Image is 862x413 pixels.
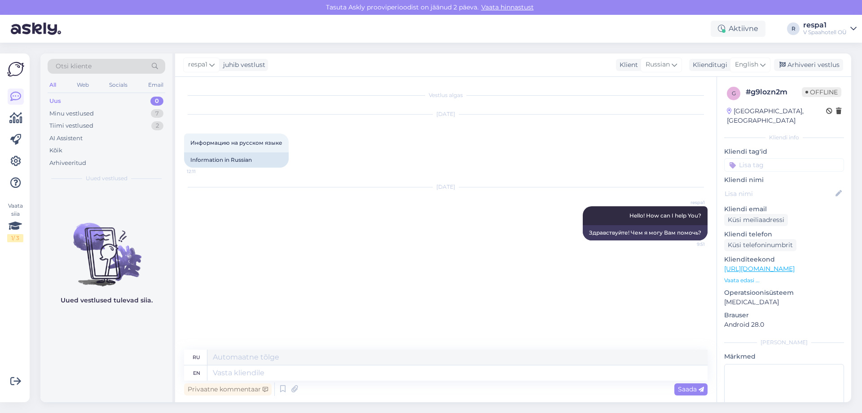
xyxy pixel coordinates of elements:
span: Uued vestlused [86,174,128,182]
div: [DATE] [184,110,708,118]
div: Arhiveeritud [49,159,86,168]
span: Hello! How can I help You? [629,212,701,219]
div: 7 [151,109,163,118]
input: Lisa tag [724,158,844,172]
div: Здравствуйте! Чем я могу Вам помочь? [583,225,708,240]
div: 0 [150,97,163,106]
span: Saada [678,385,704,393]
p: Kliendi telefon [724,230,844,239]
span: respa1 [188,60,207,70]
img: Askly Logo [7,61,24,78]
div: Kliendi info [724,133,844,142]
div: [DATE] [184,183,708,191]
span: Информацию на русском языке [190,139,282,146]
div: Minu vestlused [49,109,94,118]
div: [PERSON_NAME] [724,338,844,346]
p: Operatsioonisüsteem [724,288,844,298]
span: Offline [802,87,841,97]
p: Uued vestlused tulevad siia. [61,296,153,305]
div: V Spaahotell OÜ [803,29,847,36]
div: Aktiivne [711,21,765,37]
a: [URL][DOMAIN_NAME] [724,265,795,273]
div: Küsi meiliaadressi [724,214,788,226]
div: Privaatne kommentaar [184,383,272,395]
div: Vestlus algas [184,91,708,99]
div: Uus [49,97,61,106]
div: Klienditugi [689,60,727,70]
div: en [193,365,200,381]
div: respa1 [803,22,847,29]
p: [MEDICAL_DATA] [724,298,844,307]
div: Web [75,79,91,91]
div: 2 [151,121,163,130]
div: Socials [107,79,129,91]
div: Arhiveeri vestlus [774,59,843,71]
input: Lisa nimi [725,189,834,199]
span: respa1 [671,199,705,206]
img: No chats [40,207,172,288]
div: juhib vestlust [220,60,265,70]
div: Küsi telefoninumbrit [724,239,796,251]
div: Klient [616,60,638,70]
p: Kliendi nimi [724,175,844,185]
div: # g9lozn2m [746,87,802,98]
p: Kliendi tag'id [724,147,844,156]
span: 12:11 [187,168,220,175]
span: g [732,90,736,97]
div: Tiimi vestlused [49,121,93,130]
div: 1 / 3 [7,234,23,242]
p: Märkmed [724,352,844,361]
div: AI Assistent [49,134,83,143]
p: Android 28.0 [724,320,844,329]
p: Brauser [724,311,844,320]
div: Vaata siia [7,202,23,242]
p: Klienditeekond [724,255,844,264]
span: 9:51 [671,241,705,248]
span: Russian [646,60,670,70]
div: ru [193,350,200,365]
a: Vaata hinnastust [479,3,537,11]
div: R [787,22,800,35]
span: English [735,60,758,70]
div: [GEOGRAPHIC_DATA], [GEOGRAPHIC_DATA] [727,107,826,125]
div: Information in Russian [184,152,289,168]
p: Kliendi email [724,204,844,214]
div: Kõik [49,146,62,155]
p: Vaata edasi ... [724,276,844,284]
div: Email [146,79,165,91]
div: All [48,79,58,91]
a: respa1V Spaahotell OÜ [803,22,857,36]
span: Otsi kliente [56,62,92,71]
